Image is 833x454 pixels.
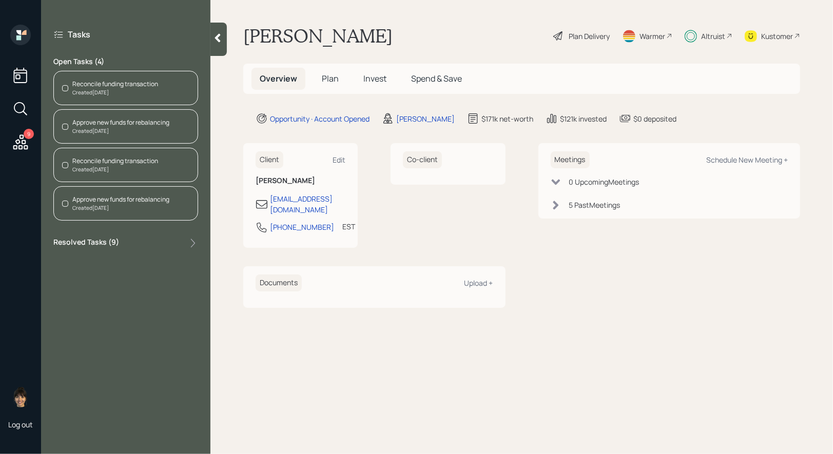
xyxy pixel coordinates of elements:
div: $121k invested [560,113,607,124]
h6: Documents [256,274,302,291]
div: Upload + [464,278,493,288]
div: Kustomer [761,31,793,42]
div: Schedule New Meeting + [706,155,788,165]
label: Tasks [68,29,90,40]
div: [PERSON_NAME] [396,113,455,124]
span: Overview [260,73,297,84]
h6: [PERSON_NAME] [256,176,345,185]
div: Altruist [701,31,725,42]
div: Opportunity · Account Opened [270,113,370,124]
div: Created [DATE] [72,166,158,173]
img: treva-nostdahl-headshot.png [10,387,31,407]
div: $171k net-worth [481,113,533,124]
div: 5 Past Meeting s [569,200,621,210]
div: 0 Upcoming Meeting s [569,176,640,187]
span: Invest [363,73,386,84]
div: Reconcile funding transaction [72,156,158,166]
div: $0 deposited [633,113,676,124]
div: 9 [24,129,34,139]
div: Created [DATE] [72,89,158,96]
span: Plan [322,73,339,84]
div: [EMAIL_ADDRESS][DOMAIN_NAME] [270,193,345,215]
label: Resolved Tasks ( 9 ) [53,237,119,249]
div: Log out [8,420,33,429]
label: Open Tasks ( 4 ) [53,56,198,67]
div: EST [342,221,355,232]
span: Spend & Save [411,73,462,84]
div: Edit [333,155,345,165]
div: Approve new funds for rebalancing [72,195,169,204]
div: Reconcile funding transaction [72,80,158,89]
h6: Meetings [551,151,590,168]
div: [PHONE_NUMBER] [270,222,334,232]
div: Approve new funds for rebalancing [72,118,169,127]
div: Plan Delivery [569,31,610,42]
div: Created [DATE] [72,127,169,135]
div: Warmer [640,31,665,42]
h6: Co-client [403,151,442,168]
h6: Client [256,151,283,168]
h1: [PERSON_NAME] [243,25,393,47]
div: Created [DATE] [72,204,169,212]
